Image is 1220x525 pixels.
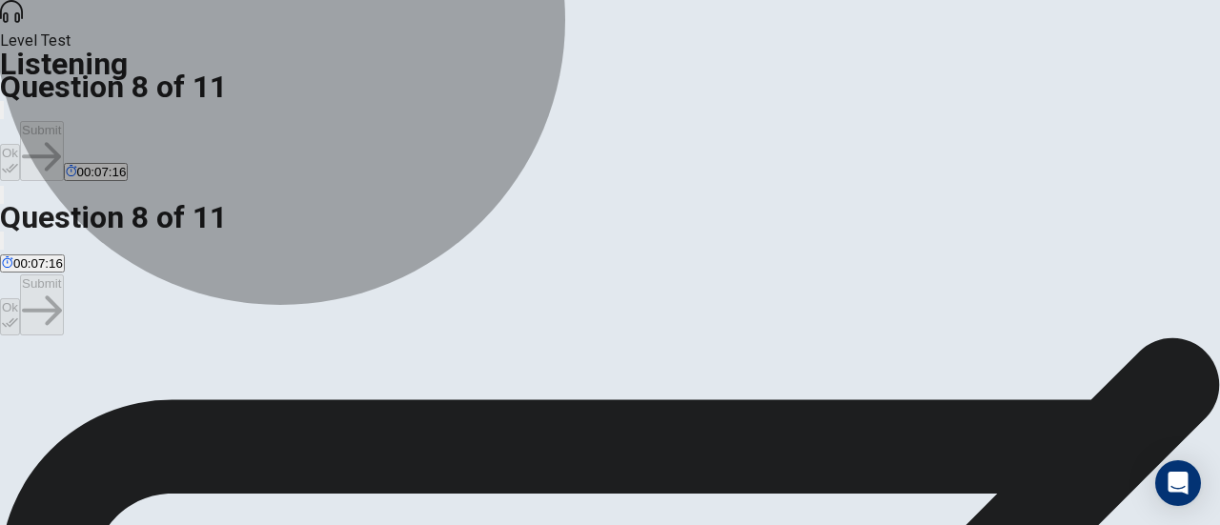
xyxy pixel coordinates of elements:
span: 00:07:16 [77,165,127,179]
button: Submit [20,274,63,334]
div: Open Intercom Messenger [1155,460,1201,506]
button: 00:07:16 [64,163,129,181]
span: 00:07:16 [13,256,63,271]
button: Submit [20,121,63,181]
